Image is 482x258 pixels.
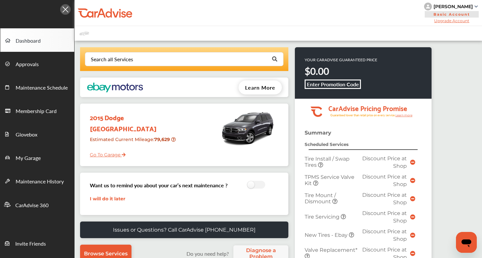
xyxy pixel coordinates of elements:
span: Glovebox [16,131,37,139]
a: I will do it later [90,196,125,202]
a: Maintenance History [0,169,74,193]
span: Discount Price at Shop [362,210,407,224]
strong: $0.00 [305,64,329,78]
img: placeholder_car.fcab19be.svg [79,29,89,37]
p: YOUR CARADVISE GUARANTEED PRICE [305,57,377,63]
h3: Want us to remind you about your car’s next maintenance ? [90,181,227,189]
div: [PERSON_NAME] [434,4,473,9]
span: Maintenance Schedule [16,84,68,92]
tspan: Learn more [395,113,413,117]
div: 2015 Dodge [GEOGRAPHIC_DATA] [85,107,180,134]
span: Valve Replacement* [305,247,357,253]
label: Do you need help? [183,250,232,257]
iframe: Button to launch messaging window [456,232,477,253]
a: Membership Card [0,99,74,122]
span: Discount Price at Shop [362,228,407,242]
span: Approvals [16,60,39,69]
img: knH8PDtVvWoAbQRylUukY18CTiRevjo20fAtgn5MLBQj4uumYvk2MzTtcAIzfGAtb1XOLVMAvhLuqoNAbL4reqehy0jehNKdM... [424,3,432,10]
span: Tire Servicing [305,214,341,220]
span: Tire Install / Swap Tires [305,156,350,168]
img: sCxJUJ+qAmfqhQGDUl18vwLg4ZYJ6CxN7XmbOMBAAAAAElFTkSuQmCC [475,6,478,7]
span: Basic Account [425,11,479,18]
span: Invite Friends [15,240,46,248]
img: Icon.5fd9dcc7.svg [60,4,71,15]
tspan: Guaranteed lower than retail price on every service. [330,113,395,117]
a: My Garage [0,146,74,169]
strong: Summary [305,130,331,136]
a: Dashboard [0,28,74,52]
b: Enter Promotion Code [307,80,359,88]
img: mobile_10036_st0640_046.jpg [220,107,275,149]
span: Discount Price at Shop [362,192,407,206]
span: Dashboard [16,37,41,45]
p: Issues or Questions? Call CarAdvise [PHONE_NUMBER] [113,227,255,233]
span: Tire Mount / Dismount [305,192,336,205]
span: CarAdvise 360 [15,201,48,210]
a: Maintenance Schedule [0,75,74,99]
a: Approvals [0,52,74,75]
div: Estimated Current Mileage : [85,134,180,150]
div: Search all Services [91,57,133,62]
span: Maintenance History [16,178,64,186]
span: Browse Services [84,251,128,257]
span: Membership Card [16,107,57,116]
strong: Scheduled Services [305,142,349,147]
span: TPMS Service Valve Kit [305,174,354,186]
span: Discount Price at Shop [362,155,407,169]
span: Learn More [245,84,275,91]
a: Go To Garage [85,147,126,159]
span: Upgrade Account [424,18,479,23]
span: Discount Price at Shop [362,174,407,187]
span: New Tires - Ebay [305,232,349,238]
span: My Garage [16,154,41,163]
a: Issues or Questions? Call CarAdvise [PHONE_NUMBER] [80,222,288,238]
a: Glovebox [0,122,74,146]
tspan: CarAdvise Pricing Promise [328,102,407,114]
strong: 79,629 [154,136,171,142]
